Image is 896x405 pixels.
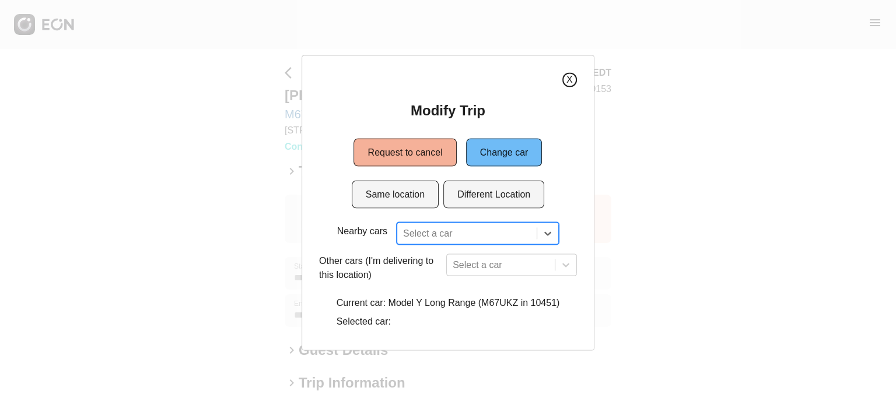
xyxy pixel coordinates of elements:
[319,253,442,281] p: Other cars (I'm delivering to this location)
[443,180,544,208] button: Different Location
[337,295,560,309] p: Current car: Model Y Long Range (M67UKZ in 10451)
[354,138,457,166] button: Request to cancel
[337,314,560,328] p: Selected car:
[337,224,387,238] p: Nearby cars
[411,101,485,119] h2: Modify Trip
[562,72,577,87] button: X
[352,180,439,208] button: Same location
[466,138,542,166] button: Change car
